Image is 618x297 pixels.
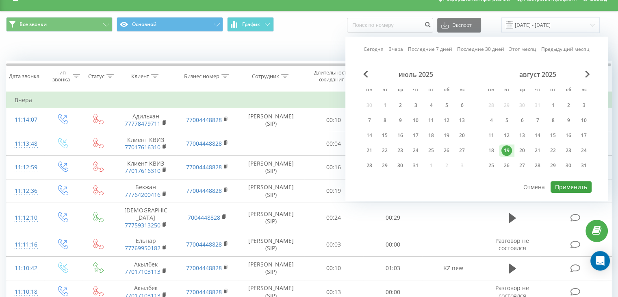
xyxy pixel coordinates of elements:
[579,130,589,141] div: 17
[410,160,421,171] div: 31
[186,140,222,147] a: 77004448828
[242,22,260,27] span: График
[484,159,499,172] div: пн 25 авг. 2025 г.
[379,130,390,141] div: 15
[115,233,176,256] td: Ельнар
[441,100,452,111] div: 5
[454,114,470,127] div: вс 13 июля 2025 г.
[439,99,454,111] div: сб 5 июля 2025 г.
[579,100,589,111] div: 3
[15,260,36,276] div: 11:10:42
[514,129,530,142] div: ср 13 авг. 2025 г.
[379,100,390,111] div: 1
[426,115,436,126] div: 11
[530,114,545,127] div: чт 7 авг. 2025 г.
[530,159,545,172] div: чт 28 авг. 2025 г.
[562,84,575,96] abbr: суббота
[312,69,352,83] div: Длительность ожидания
[125,268,160,275] a: 77017103113
[579,160,589,171] div: 31
[408,159,423,172] div: чт 31 июля 2025 г.
[422,256,484,280] td: KZ new
[548,100,558,111] div: 1
[410,115,421,126] div: 10
[545,144,561,157] div: пт 22 авг. 2025 г.
[426,145,436,156] div: 25
[495,237,529,252] span: Разговор не состоялся
[410,84,422,96] abbr: четверг
[532,160,543,171] div: 28
[362,114,377,127] div: пн 7 июля 2025 г.
[115,155,176,179] td: Клиент КВИЗ
[576,129,592,142] div: вс 17 авг. 2025 г.
[517,115,527,126] div: 6
[517,160,527,171] div: 27
[501,115,512,126] div: 5
[545,159,561,172] div: пт 29 авг. 2025 г.
[363,203,422,233] td: 00:29
[514,159,530,172] div: ср 27 авг. 2025 г.
[501,145,512,156] div: 19
[454,144,470,157] div: вс 27 июля 2025 г.
[51,69,70,83] div: Тип звонка
[548,115,558,126] div: 8
[516,84,528,96] abbr: среда
[392,144,408,157] div: ср 23 июля 2025 г.
[410,145,421,156] div: 24
[364,46,384,53] a: Сегодня
[392,129,408,142] div: ср 16 июля 2025 г.
[392,159,408,172] div: ср 30 июля 2025 г.
[395,130,405,141] div: 16
[514,114,530,127] div: ср 6 авг. 2025 г.
[499,114,514,127] div: вт 5 авг. 2025 г.
[392,99,408,111] div: ср 2 июля 2025 г.
[363,256,422,280] td: 01:03
[364,160,375,171] div: 28
[117,17,223,32] button: Основной
[377,99,392,111] div: вт 1 июля 2025 г.
[115,256,176,280] td: Акылбек
[186,116,222,124] a: 77004448828
[304,203,363,233] td: 00:24
[238,179,304,203] td: [PERSON_NAME] (SIP)
[561,114,576,127] div: сб 9 авг. 2025 г.
[377,114,392,127] div: вт 8 июля 2025 г.
[437,18,481,33] button: Экспорт
[563,115,574,126] div: 9
[579,115,589,126] div: 10
[186,240,222,248] a: 77004448828
[347,18,433,33] input: Поиск по номеру
[563,130,574,141] div: 16
[426,130,436,141] div: 18
[519,181,549,193] button: Отмена
[395,115,405,126] div: 9
[509,46,536,53] a: Этот месяц
[15,237,36,253] div: 11:11:16
[131,73,149,80] div: Клиент
[530,144,545,157] div: чт 21 авг. 2025 г.
[115,132,176,155] td: Клиент КВИЗ
[532,115,543,126] div: 7
[423,114,439,127] div: пт 11 июля 2025 г.
[561,144,576,157] div: сб 23 авг. 2025 г.
[441,145,452,156] div: 26
[379,145,390,156] div: 22
[115,108,176,132] td: Адильхан
[125,120,160,127] a: 77778479711
[125,221,160,229] a: 77759313250
[364,130,375,141] div: 14
[362,129,377,142] div: пн 14 июля 2025 г.
[456,84,468,96] abbr: воскресенье
[548,145,558,156] div: 22
[547,84,559,96] abbr: пятница
[576,159,592,172] div: вс 31 авг. 2025 г.
[395,100,405,111] div: 2
[364,145,375,156] div: 21
[457,100,467,111] div: 6
[395,160,405,171] div: 30
[499,129,514,142] div: вт 12 авг. 2025 г.
[304,256,363,280] td: 00:10
[184,73,219,80] div: Бизнес номер
[304,132,363,155] td: 00:04
[115,203,176,233] td: [DEMOGRAPHIC_DATA]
